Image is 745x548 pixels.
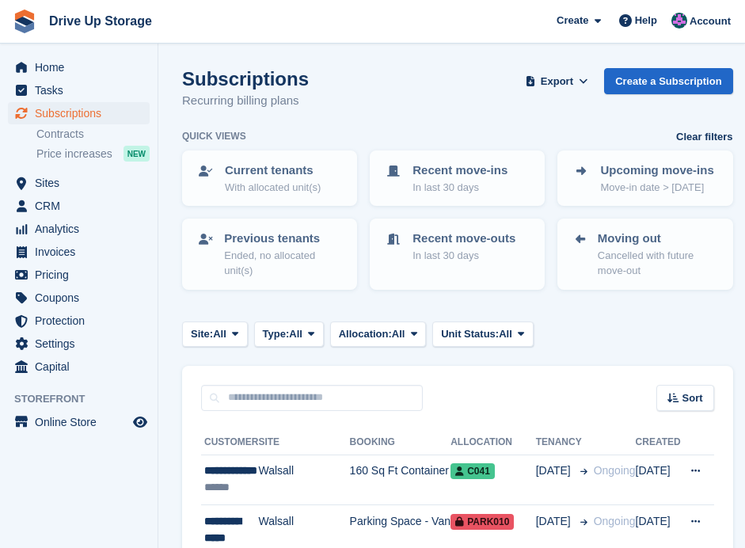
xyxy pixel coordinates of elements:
[600,180,713,196] p: Move-in date > [DATE]
[225,180,321,196] p: With allocated unit(s)
[263,326,290,342] span: Type:
[594,464,636,477] span: Ongoing
[8,264,150,286] a: menu
[8,195,150,217] a: menu
[536,430,587,455] th: Tenancy
[600,162,713,180] p: Upcoming move-ins
[35,241,130,263] span: Invoices
[258,455,349,505] td: Walsall
[432,322,533,348] button: Unit Status: All
[182,68,309,89] h1: Subscriptions
[412,162,507,180] p: Recent move-ins
[184,220,355,288] a: Previous tenants Ended, no allocated unit(s)
[8,172,150,194] a: menu
[536,513,574,530] span: [DATE]
[350,455,451,505] td: 160 Sq Ft Container
[8,56,150,78] a: menu
[330,322,427,348] button: Allocation: All
[8,356,150,378] a: menu
[182,129,246,143] h6: Quick views
[598,230,719,248] p: Moving out
[8,218,150,240] a: menu
[182,92,309,110] p: Recurring billing plans
[676,129,733,145] a: Clear filters
[191,326,213,342] span: Site:
[8,287,150,309] a: menu
[35,287,130,309] span: Coupons
[35,172,130,194] span: Sites
[8,241,150,263] a: menu
[43,8,158,34] a: Drive Up Storage
[450,463,495,479] span: C041
[14,391,158,407] span: Storefront
[450,514,514,530] span: PARK010
[635,13,657,29] span: Help
[499,326,512,342] span: All
[254,322,324,348] button: Type: All
[559,220,731,288] a: Moving out Cancelled with future move-out
[225,162,321,180] p: Current tenants
[124,146,150,162] div: NEW
[8,333,150,355] a: menu
[682,390,703,406] span: Sort
[604,68,732,94] a: Create a Subscription
[671,13,687,29] img: Andy
[184,152,355,204] a: Current tenants With allocated unit(s)
[8,310,150,332] a: menu
[557,13,588,29] span: Create
[224,248,343,279] p: Ended, no allocated unit(s)
[8,102,150,124] a: menu
[536,462,574,479] span: [DATE]
[412,230,515,248] p: Recent move-outs
[36,145,150,162] a: Price increases NEW
[131,413,150,432] a: Preview store
[224,230,343,248] p: Previous tenants
[541,74,573,89] span: Export
[371,220,543,272] a: Recent move-outs In last 30 days
[35,195,130,217] span: CRM
[213,326,226,342] span: All
[35,102,130,124] span: Subscriptions
[35,56,130,78] span: Home
[636,455,681,505] td: [DATE]
[441,326,499,342] span: Unit Status:
[258,430,349,455] th: Site
[35,79,130,101] span: Tasks
[35,356,130,378] span: Capital
[594,515,636,527] span: Ongoing
[450,430,535,455] th: Allocation
[392,326,405,342] span: All
[636,430,681,455] th: Created
[339,326,392,342] span: Allocation:
[412,248,515,264] p: In last 30 days
[35,310,130,332] span: Protection
[13,10,36,33] img: stora-icon-8386f47178a22dfd0bd8f6a31ec36ba5ce8667c1dd55bd0f319d3a0aa187defe.svg
[559,152,731,204] a: Upcoming move-ins Move-in date > [DATE]
[35,411,130,433] span: Online Store
[289,326,302,342] span: All
[598,248,719,279] p: Cancelled with future move-out
[201,430,258,455] th: Customer
[371,152,543,204] a: Recent move-ins In last 30 days
[8,79,150,101] a: menu
[35,218,130,240] span: Analytics
[8,411,150,433] a: menu
[412,180,507,196] p: In last 30 days
[35,264,130,286] span: Pricing
[523,68,592,94] button: Export
[690,13,731,29] span: Account
[36,127,150,142] a: Contracts
[36,147,112,162] span: Price increases
[182,322,248,348] button: Site: All
[35,333,130,355] span: Settings
[350,430,451,455] th: Booking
